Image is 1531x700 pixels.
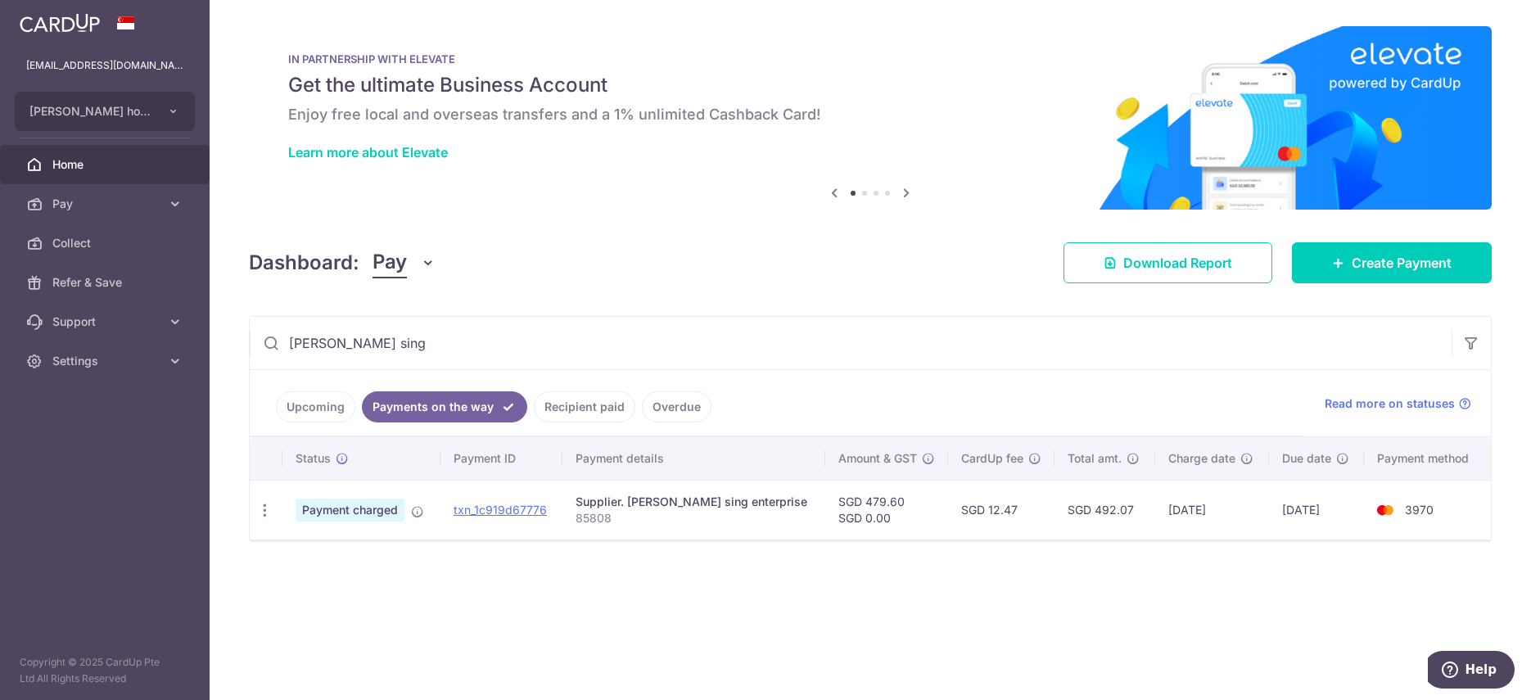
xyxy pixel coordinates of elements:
div: Supplier. [PERSON_NAME] sing enterprise [576,494,812,510]
span: 3970 [1405,503,1434,517]
span: Refer & Save [52,274,160,291]
span: Charge date [1168,450,1235,467]
span: Status [296,450,331,467]
h6: Enjoy free local and overseas transfers and a 1% unlimited Cashback Card! [288,105,1452,124]
button: [PERSON_NAME] holdings inn bike leasing pte ltd [15,92,195,131]
td: SGD 479.60 SGD 0.00 [825,480,948,540]
a: txn_1c919d67776 [454,503,547,517]
input: Search by recipient name, payment id or reference [250,317,1452,369]
h4: Dashboard: [249,248,359,278]
iframe: Opens a widget where you can find more information [1428,651,1515,692]
img: CardUp [20,13,100,33]
span: Pay [52,196,160,212]
a: Upcoming [276,391,355,422]
button: Pay [373,247,436,278]
h5: Get the ultimate Business Account [288,72,1452,98]
a: Download Report [1064,242,1272,283]
a: Overdue [642,391,711,422]
span: Read more on statuses [1325,395,1455,412]
td: SGD 12.47 [948,480,1055,540]
span: Pay [373,247,407,278]
a: Recipient paid [534,391,635,422]
span: Settings [52,353,160,369]
td: [DATE] [1155,480,1269,540]
span: Amount & GST [838,450,917,467]
img: Renovation banner [249,26,1492,210]
a: Read more on statuses [1325,395,1471,412]
span: [PERSON_NAME] holdings inn bike leasing pte ltd [29,103,151,120]
span: Download Report [1123,253,1232,273]
a: Create Payment [1292,242,1492,283]
a: Payments on the way [362,391,527,422]
span: Collect [52,235,160,251]
p: 85808 [576,510,812,526]
span: Support [52,314,160,330]
a: Learn more about Elevate [288,144,448,160]
span: CardUp fee [961,450,1023,467]
td: [DATE] [1269,480,1364,540]
img: Bank Card [1369,500,1402,520]
p: [EMAIL_ADDRESS][DOMAIN_NAME] [26,57,183,74]
span: Create Payment [1352,253,1452,273]
th: Payment ID [440,437,562,480]
th: Payment details [562,437,825,480]
span: Total amt. [1068,450,1122,467]
span: Payment charged [296,499,404,522]
span: Home [52,156,160,173]
span: Due date [1282,450,1331,467]
p: IN PARTNERSHIP WITH ELEVATE [288,52,1452,65]
th: Payment method [1364,437,1491,480]
td: SGD 492.07 [1055,480,1154,540]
